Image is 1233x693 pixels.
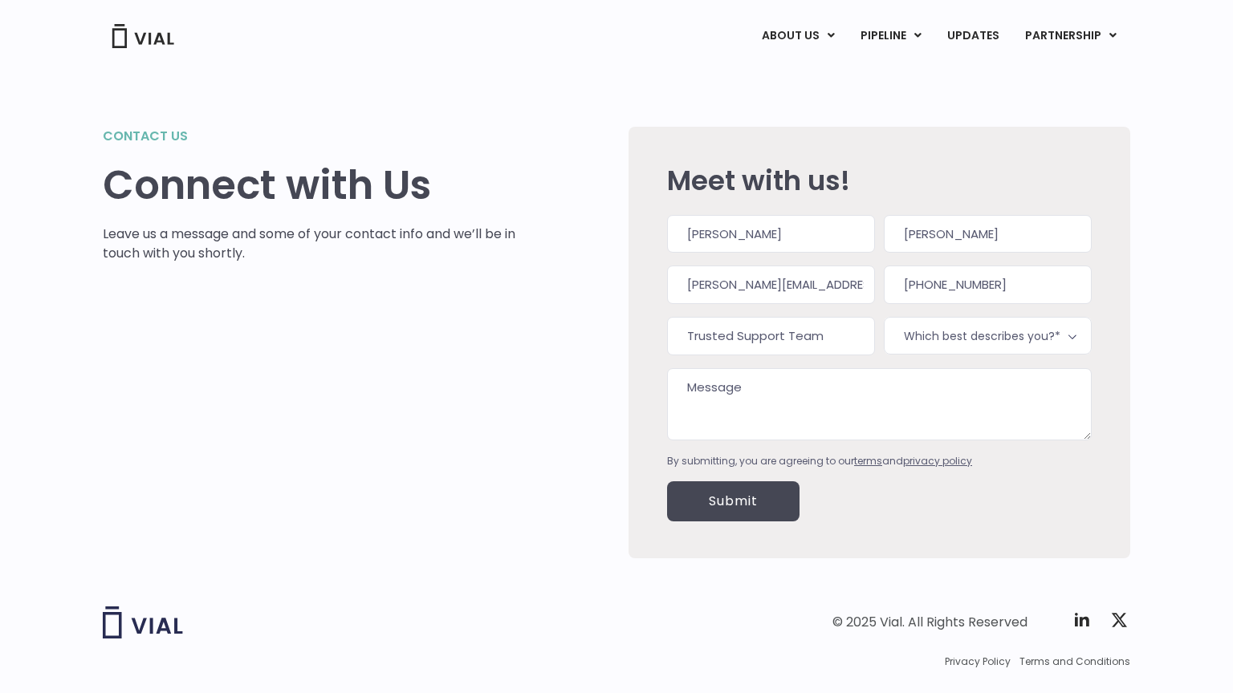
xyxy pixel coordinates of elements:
[667,215,875,253] input: First name*
[884,265,1092,304] input: Phone
[111,24,175,48] img: Vial Logo
[945,654,1011,669] a: Privacy Policy
[667,165,1092,196] h2: Meet with us!
[832,614,1027,631] div: © 2025 Vial. All Rights Reserved
[848,22,934,50] a: PIPELINEMenu Toggle
[884,317,1092,355] span: Which best describes you?*
[749,22,847,50] a: ABOUT USMenu Toggle
[667,317,875,355] input: Company*
[103,606,183,638] img: Vial logo wih "Vial" spelled out
[1019,654,1130,669] a: Terms and Conditions
[103,225,516,263] p: Leave us a message and some of your contact info and we’ll be in touch with you shortly.
[667,481,800,521] input: Submit
[1012,22,1129,50] a: PARTNERSHIPMenu Toggle
[934,22,1011,50] a: UPDATES
[667,454,1092,468] div: By submitting, you are agreeing to our and
[884,215,1092,253] input: Last name*
[667,265,875,304] input: Work email*
[103,127,516,146] h2: Contact us
[854,454,882,468] a: terms
[903,454,972,468] a: privacy policy
[103,162,516,209] h1: Connect with Us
